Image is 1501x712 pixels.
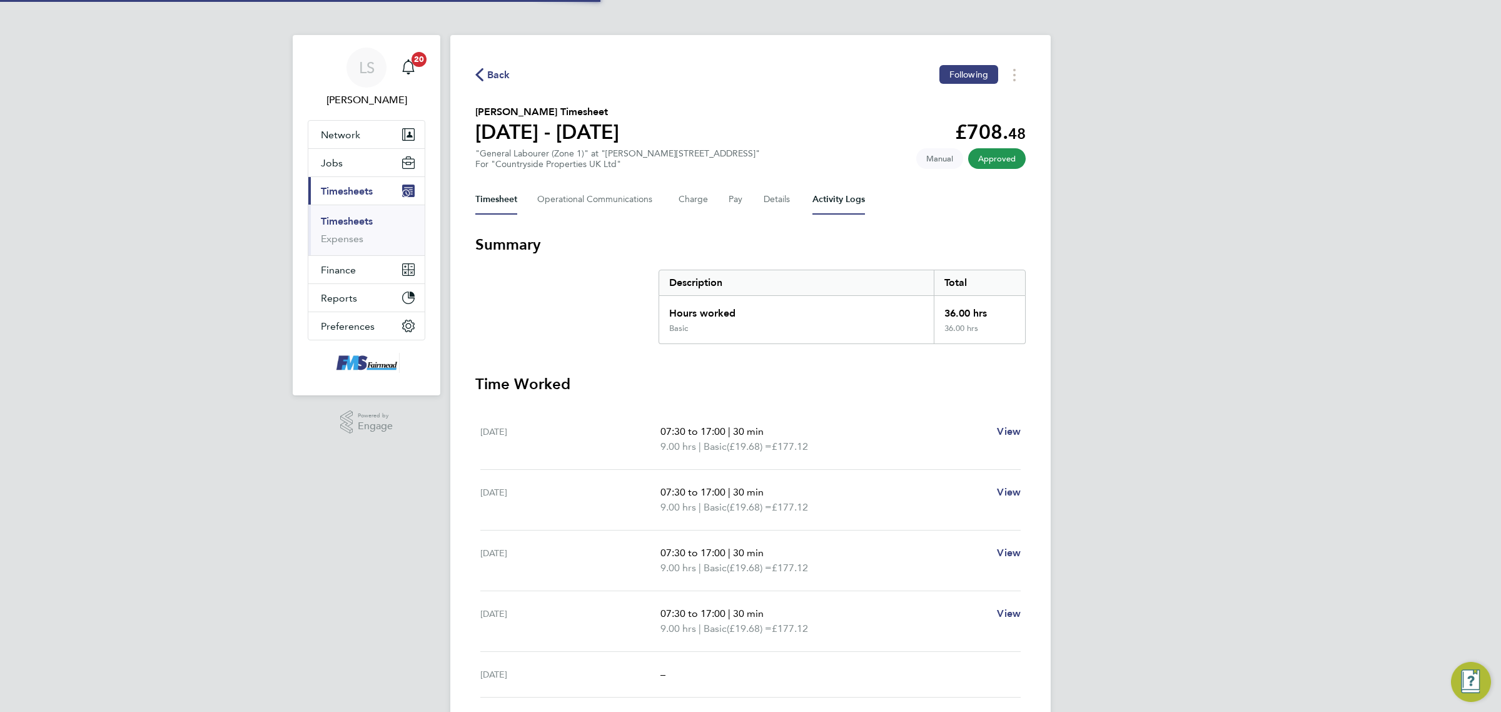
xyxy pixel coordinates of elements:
button: Preferences [308,312,425,340]
span: £177.12 [772,501,808,513]
span: Lawrence Schott [308,93,425,108]
div: Total [934,270,1025,295]
div: For "Countryside Properties UK Ltd" [475,159,760,170]
div: [DATE] [480,606,660,636]
span: 30 min [733,608,764,619]
a: View [997,485,1021,500]
a: Powered byEngage [340,410,393,434]
button: Timesheets [308,177,425,205]
span: 9.00 hrs [660,623,696,634]
div: Description [659,270,934,295]
button: Pay [729,185,744,215]
span: £177.12 [772,562,808,574]
button: Jobs [308,149,425,176]
button: Reports [308,284,425,312]
div: 36.00 hrs [934,296,1025,323]
button: Charge [679,185,709,215]
div: Timesheets [308,205,425,255]
span: Basic [704,561,727,576]
span: (£19.68) = [727,562,772,574]
span: View [997,547,1021,559]
h3: Time Worked [475,374,1026,394]
img: f-mead-logo-retina.png [333,353,400,373]
span: This timesheet was manually created. [916,148,963,169]
span: 30 min [733,486,764,498]
span: 48 [1008,125,1026,143]
span: | [699,562,701,574]
span: Reports [321,292,357,304]
span: 9.00 hrs [660,440,696,452]
span: Basic [704,500,727,515]
div: [DATE] [480,546,660,576]
span: 9.00 hrs [660,562,696,574]
button: Timesheet [475,185,517,215]
span: | [728,608,730,619]
span: View [997,486,1021,498]
span: 07:30 to 17:00 [660,486,725,498]
span: | [728,547,730,559]
h3: Summary [475,235,1026,255]
h1: [DATE] - [DATE] [475,120,619,145]
a: Timesheets [321,215,373,227]
button: Following [939,65,998,84]
span: Finance [321,264,356,276]
span: Basic [704,439,727,454]
div: Summary [659,270,1026,344]
div: [DATE] [480,667,660,682]
button: Back [475,67,510,83]
span: £177.12 [772,440,808,452]
div: "General Labourer (Zone 1)" at "[PERSON_NAME][STREET_ADDRESS]" [475,148,760,170]
span: | [728,486,730,498]
span: Jobs [321,157,343,169]
span: Powered by [358,410,393,421]
span: | [699,623,701,634]
span: Preferences [321,320,375,332]
div: 36.00 hrs [934,323,1025,343]
button: Details [764,185,792,215]
h2: [PERSON_NAME] Timesheet [475,104,619,120]
span: 20 [412,52,427,67]
a: LS[PERSON_NAME] [308,48,425,108]
button: Activity Logs [812,185,865,215]
span: | [728,425,730,437]
app-decimal: £708. [955,120,1026,144]
div: Basic [669,323,688,333]
span: | [699,501,701,513]
span: 9.00 hrs [660,501,696,513]
a: View [997,424,1021,439]
span: View [997,425,1021,437]
span: Following [949,69,988,80]
span: View [997,608,1021,619]
div: [DATE] [480,485,660,515]
button: Operational Communications [537,185,659,215]
span: This timesheet has been approved. [968,148,1026,169]
span: | [699,440,701,452]
span: 07:30 to 17:00 [660,425,725,437]
span: (£19.68) = [727,440,772,452]
nav: Main navigation [293,35,440,395]
a: Expenses [321,233,363,245]
span: Timesheets [321,185,373,197]
button: Timesheets Menu [1003,65,1026,84]
span: Network [321,129,360,141]
span: (£19.68) = [727,623,772,634]
span: 30 min [733,425,764,437]
span: (£19.68) = [727,501,772,513]
span: 07:30 to 17:00 [660,547,725,559]
div: [DATE] [480,424,660,454]
span: Engage [358,421,393,432]
a: 20 [396,48,421,88]
span: £177.12 [772,623,808,634]
span: LS [359,59,375,76]
div: Hours worked [659,296,934,323]
span: – [660,668,665,680]
span: 30 min [733,547,764,559]
a: View [997,546,1021,561]
span: Basic [704,621,727,636]
button: Finance [308,256,425,283]
a: Go to home page [308,353,425,373]
span: 07:30 to 17:00 [660,608,725,619]
button: Network [308,121,425,148]
span: Back [487,68,510,83]
button: Engage Resource Center [1451,662,1491,702]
